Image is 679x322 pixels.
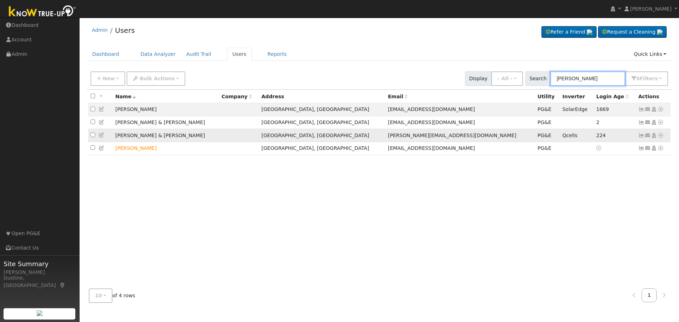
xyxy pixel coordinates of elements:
[113,142,219,155] td: Lead
[538,145,551,151] span: PG&E
[638,133,645,138] a: Show Graph
[645,119,651,126] a: krrp10@gmail.com
[550,71,625,86] input: Search
[59,282,66,288] a: Map
[596,94,629,99] span: Days since last login
[587,29,592,35] img: retrieve
[87,48,125,61] a: Dashboard
[221,94,252,99] span: Company name
[259,142,385,155] td: [GEOGRAPHIC_DATA], [GEOGRAPHIC_DATA]
[388,94,408,99] span: Email
[657,145,664,152] a: Other actions
[4,274,76,289] div: Gustine, [GEOGRAPHIC_DATA]
[99,106,105,112] a: Edit User
[657,132,664,139] a: Other actions
[655,76,657,81] span: s
[598,26,667,38] a: Request a Cleaning
[115,26,135,35] a: Users
[259,129,385,142] td: [GEOGRAPHIC_DATA], [GEOGRAPHIC_DATA]
[638,119,645,125] a: Show Graph
[596,106,609,112] span: 01/18/2021 10:51:06 AM
[113,129,219,142] td: [PERSON_NAME] & [PERSON_NAME]
[645,132,651,139] a: morrison.dmorrison@gmail.com
[651,106,657,112] a: Login As
[638,145,645,151] a: Show Graph
[259,103,385,116] td: [GEOGRAPHIC_DATA], [GEOGRAPHIC_DATA]
[227,48,252,61] a: Users
[99,145,105,151] a: Edit User
[657,119,664,126] a: Other actions
[181,48,216,61] a: Audit Trail
[596,133,606,138] span: 01/02/2025 10:41:20 AM
[113,103,219,116] td: [PERSON_NAME]
[651,133,657,138] a: Login As
[657,106,664,113] a: Other actions
[562,106,587,112] span: SolarEdge
[92,27,108,33] a: Admin
[99,119,105,125] a: Edit User
[4,269,76,276] div: [PERSON_NAME]
[596,119,599,125] span: 08/12/2025 1:49:16 PM
[651,145,657,151] a: Login As
[4,259,76,269] span: Site Summary
[538,93,557,100] div: Utility
[388,133,516,138] span: [PERSON_NAME][EMAIL_ADDRESS][DOMAIN_NAME]
[89,288,112,303] button: 10
[259,116,385,129] td: [GEOGRAPHIC_DATA], [GEOGRAPHIC_DATA]
[388,119,475,125] span: [EMAIL_ADDRESS][DOMAIN_NAME]
[261,93,383,100] div: Address
[645,106,651,113] a: ab_morrison@att.net
[596,145,603,151] a: No login access
[526,71,551,86] span: Search
[465,71,492,86] span: Display
[491,71,523,86] button: - All -
[91,71,126,86] button: New
[640,76,658,81] span: Filter
[642,288,657,302] a: 1
[113,116,219,129] td: [PERSON_NAME] & [PERSON_NAME]
[538,133,551,138] span: PG&E
[140,76,175,81] span: Bulk Actions
[135,48,181,61] a: Data Analyzer
[5,4,80,20] img: Know True-Up
[657,29,663,35] img: retrieve
[562,133,578,138] span: Qcells
[638,93,668,100] div: Actions
[95,293,102,298] span: 10
[103,76,115,81] span: New
[651,119,657,125] a: Login As
[638,106,645,112] a: Show Graph
[541,26,597,38] a: Refer a Friend
[538,106,551,112] span: PG&E
[115,94,136,99] span: Name
[89,288,135,303] span: of 4 rows
[37,310,42,316] img: retrieve
[388,145,475,151] span: [EMAIL_ADDRESS][DOMAIN_NAME]
[628,48,672,61] a: Quick Links
[645,145,651,152] a: marciatmorrisaon@gmail.com
[538,119,551,125] span: PG&E
[262,48,292,61] a: Reports
[388,106,475,112] span: [EMAIL_ADDRESS][DOMAIN_NAME]
[127,71,185,86] button: Bulk Actions
[99,132,105,138] a: Edit User
[630,6,672,12] span: [PERSON_NAME]
[625,71,668,86] button: 0Filters
[562,93,591,100] div: Inverter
